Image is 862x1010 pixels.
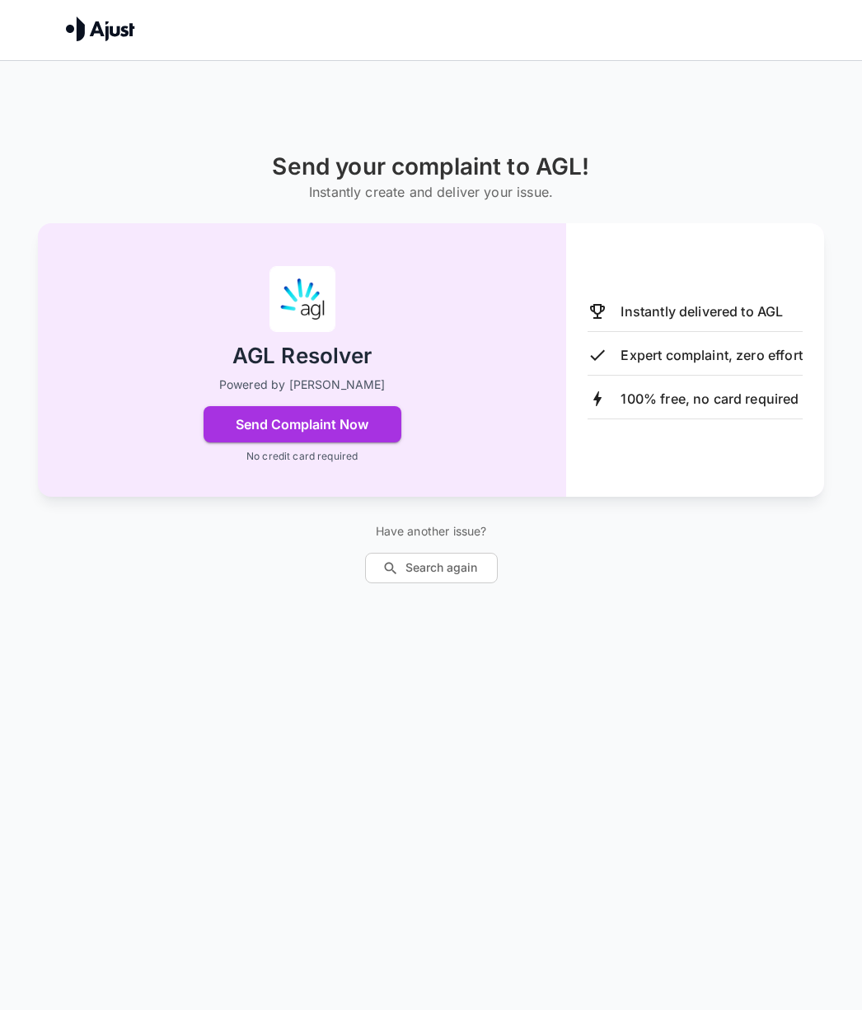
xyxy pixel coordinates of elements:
[246,449,358,464] p: No credit card required
[219,376,386,393] p: Powered by [PERSON_NAME]
[621,345,802,365] p: Expert complaint, zero effort
[365,553,498,583] button: Search again
[204,406,401,442] button: Send Complaint Now
[621,302,783,321] p: Instantly delivered to AGL
[272,180,589,203] h6: Instantly create and deliver your issue.
[621,389,799,409] p: 100% free, no card required
[365,523,498,540] p: Have another issue?
[66,16,135,41] img: Ajust
[272,153,589,180] h1: Send your complaint to AGL!
[269,266,335,332] img: AGL
[232,342,372,371] h2: AGL Resolver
